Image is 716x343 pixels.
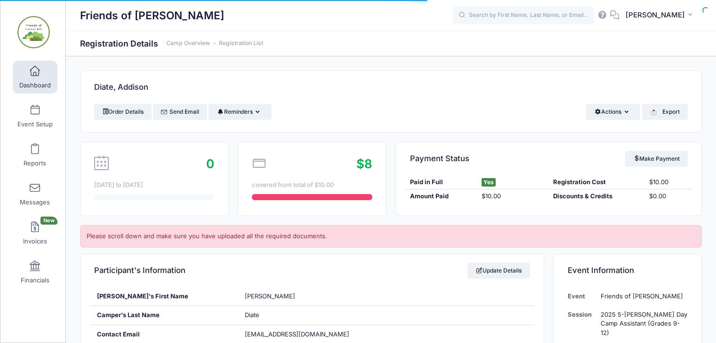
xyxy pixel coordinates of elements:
span: [PERSON_NAME] [626,10,685,20]
a: Friends of Horton Hill [0,10,66,55]
div: Paid in Full [405,178,477,187]
span: $8 [356,156,372,171]
div: Please scroll down and make sure you have uploaded all the required documents. [80,225,702,248]
span: Financials [21,276,49,284]
a: Order Details [94,104,152,120]
div: Registration Cost [549,178,644,187]
span: Yes [482,178,496,187]
div: covered from total of $10.00 [252,180,372,190]
a: InvoicesNew [13,217,57,249]
a: Make Payment [625,151,688,167]
a: Messages [13,178,57,210]
span: Reports [24,159,46,167]
span: Invoices [23,237,47,245]
a: Financials [13,256,57,288]
td: Event [568,287,596,305]
span: [PERSON_NAME] [245,292,295,300]
button: [PERSON_NAME] [619,5,702,26]
div: $0.00 [644,192,692,201]
div: $10.00 [477,192,548,201]
div: Discounts & Credits [549,192,644,201]
a: Send Email [153,104,207,120]
button: Export [642,104,688,120]
span: Messages [20,198,50,206]
h4: Event Information [568,257,634,284]
h1: Registration Details [80,39,263,48]
td: Friends of [PERSON_NAME] [596,287,687,305]
img: Friends of Horton Hill [16,15,51,50]
a: Camp Overview [166,40,210,47]
a: Update Details [467,263,530,279]
div: $10.00 [644,178,692,187]
span: Diate [245,311,259,319]
div: Camper's Last Name [90,306,238,325]
input: Search by First Name, Last Name, or Email... [453,6,594,25]
h4: Diate, Addison [94,74,148,101]
span: Dashboard [19,81,51,89]
div: Amount Paid [405,192,477,201]
span: [EMAIL_ADDRESS][DOMAIN_NAME] [245,330,349,338]
button: Reminders [209,104,271,120]
div: [DATE] to [DATE] [94,180,214,190]
span: 0 [206,156,214,171]
button: Actions [586,104,640,120]
h4: Payment Status [410,145,469,172]
a: Registration List [219,40,263,47]
a: Dashboard [13,61,57,94]
div: [PERSON_NAME]'s First Name [90,287,238,306]
h1: Friends of [PERSON_NAME] [80,5,224,26]
span: New [40,217,57,225]
a: Reports [13,139,57,171]
td: Session [568,305,596,342]
h4: Participant's Information [94,257,185,284]
a: Event Setup [13,100,57,133]
td: 2025 5-[PERSON_NAME] Day Camp Assistant (Grades 9-12) [596,305,687,342]
span: Event Setup [17,120,53,128]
